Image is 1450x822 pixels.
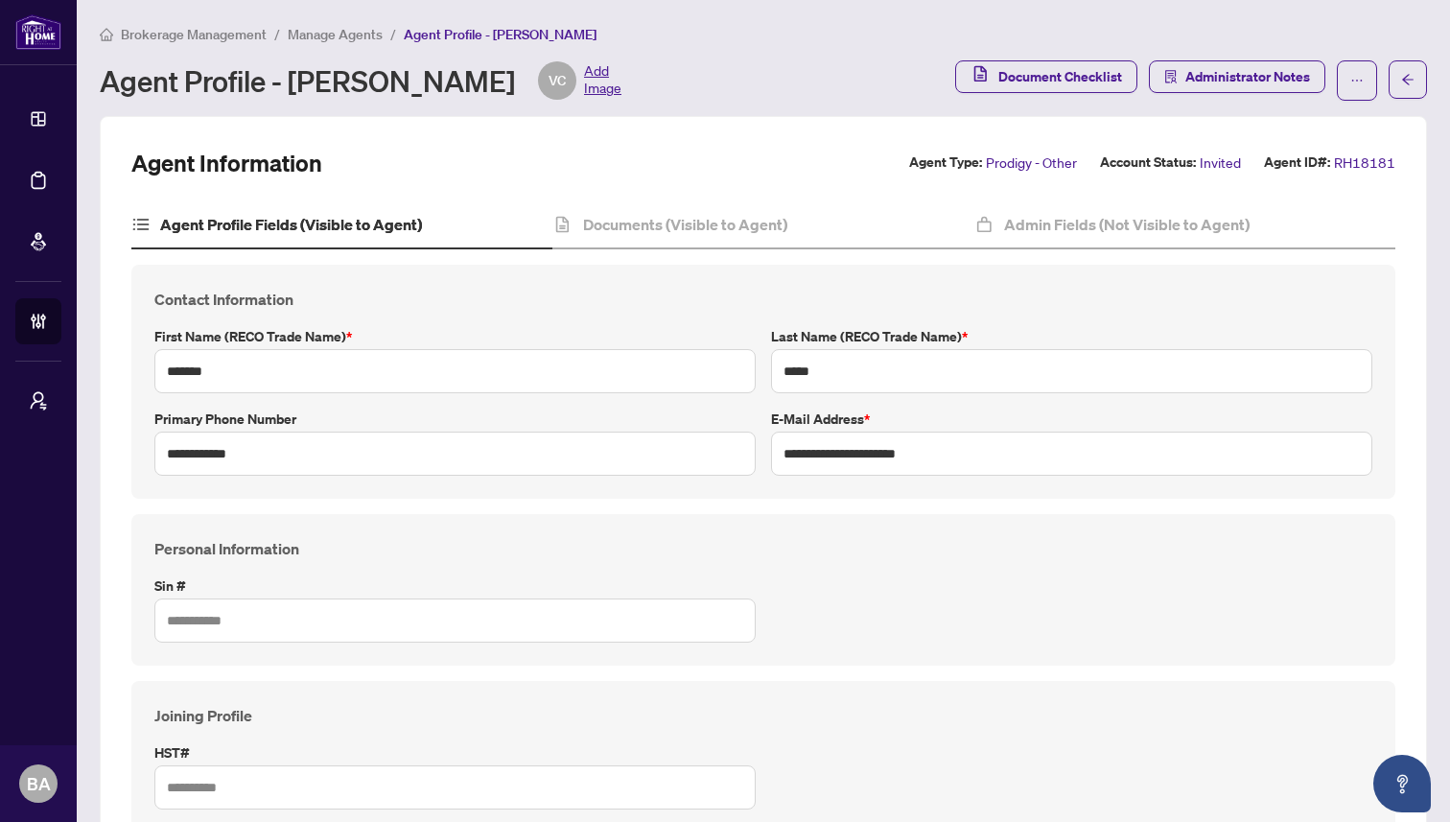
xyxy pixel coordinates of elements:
div: Agent Profile - [PERSON_NAME] [100,61,621,100]
button: Document Checklist [955,60,1137,93]
li: / [274,23,280,45]
span: Brokerage Management [121,26,267,43]
h4: Documents (Visible to Agent) [583,213,787,236]
h4: Contact Information [154,288,1372,311]
span: BA [27,770,51,797]
h2: Agent Information [131,148,322,178]
button: Administrator Notes [1149,60,1325,93]
h4: Personal Information [154,537,1372,560]
label: Last Name (RECO Trade Name) [771,326,1372,347]
span: solution [1164,70,1178,83]
span: Invited [1200,152,1241,174]
label: Agent ID#: [1264,152,1330,174]
label: Primary Phone Number [154,409,756,430]
h4: Joining Profile [154,704,1372,727]
span: VC [549,70,566,91]
span: Add Image [584,61,621,100]
label: First Name (RECO Trade Name) [154,326,756,347]
span: ellipsis [1350,74,1364,87]
span: Agent Profile - [PERSON_NAME] [404,26,596,43]
h4: Agent Profile Fields (Visible to Agent) [160,213,422,236]
span: RH18181 [1334,152,1395,174]
span: user-switch [29,391,48,411]
button: Open asap [1373,755,1431,812]
span: Document Checklist [998,61,1122,92]
h4: Admin Fields (Not Visible to Agent) [1004,213,1250,236]
li: / [390,23,396,45]
label: Account Status: [1100,152,1196,174]
img: logo [15,14,61,50]
label: Agent Type: [909,152,982,174]
span: Administrator Notes [1185,61,1310,92]
label: HST# [154,742,756,763]
span: home [100,28,113,41]
span: arrow-left [1401,73,1415,86]
span: Manage Agents [288,26,383,43]
label: E-mail Address [771,409,1372,430]
label: Sin # [154,575,756,597]
span: Prodigy - Other [986,152,1077,174]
